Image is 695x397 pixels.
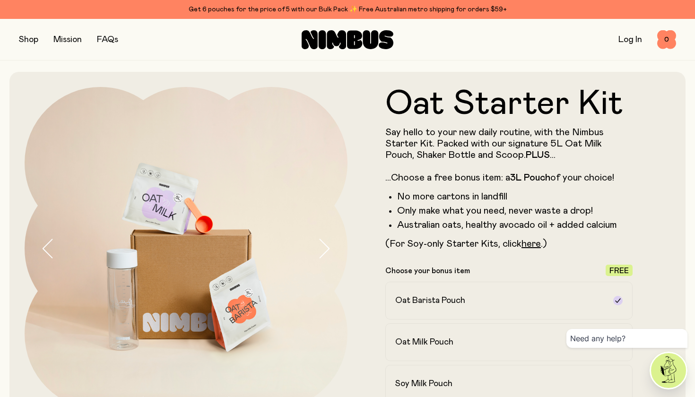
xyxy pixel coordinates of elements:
[397,205,633,216] li: Only make what you need, never waste a drop!
[397,191,633,202] li: No more cartons in landfill
[397,219,633,231] li: Australian oats, healthy avocado oil + added calcium
[385,266,470,276] p: Choose your bonus item
[510,173,521,182] strong: 3L
[395,295,465,306] h2: Oat Barista Pouch
[53,35,82,44] a: Mission
[521,239,541,249] a: here
[618,35,642,44] a: Log In
[385,87,633,121] h1: Oat Starter Kit
[526,150,550,160] strong: PLUS
[385,127,633,183] p: Say hello to your new daily routine, with the Nimbus Starter Kit. Packed with our signature 5L Oa...
[395,378,452,389] h2: Soy Milk Pouch
[395,337,453,348] h2: Oat Milk Pouch
[385,238,633,250] p: (For Soy-only Starter Kits, click .)
[97,35,118,44] a: FAQs
[524,173,550,182] strong: Pouch
[651,353,686,388] img: agent
[19,4,676,15] div: Get 6 pouches for the price of 5 with our Bulk Pack ✨ Free Australian metro shipping for orders $59+
[566,329,687,348] div: Need any help?
[657,30,676,49] button: 0
[609,267,629,275] span: Free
